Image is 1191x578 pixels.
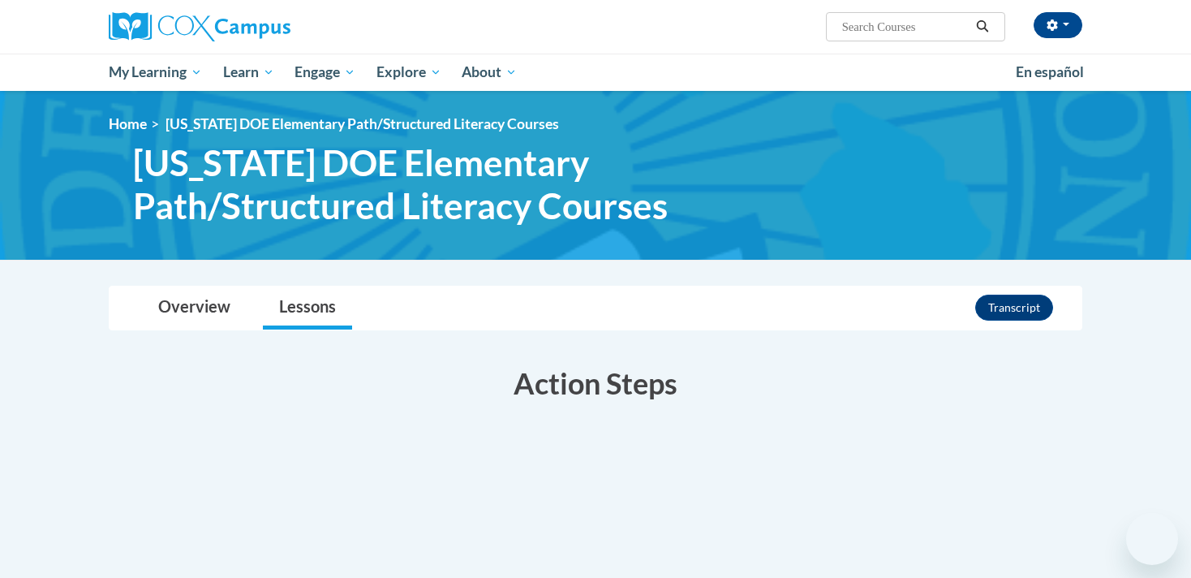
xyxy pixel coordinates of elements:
span: Learn [223,63,274,82]
span: About [462,63,517,82]
span: Explore [376,63,441,82]
a: Cox Campus [109,12,417,41]
input: Search Courses [841,17,970,37]
h3: Action Steps [109,363,1082,403]
span: Engage [295,63,355,82]
iframe: Button to launch messaging window [1126,513,1178,565]
a: Explore [366,54,452,91]
a: Home [109,115,147,132]
a: Engage [284,54,366,91]
a: En español [1005,55,1094,89]
a: Learn [213,54,285,91]
button: Search [970,17,995,37]
span: En español [1016,63,1084,80]
a: My Learning [98,54,213,91]
span: [US_STATE] DOE Elementary Path/Structured Literacy Courses [166,115,559,132]
img: Cox Campus [109,12,290,41]
a: Lessons [263,287,352,330]
span: [US_STATE] DOE Elementary Path/Structured Literacy Courses [133,141,858,227]
span: My Learning [109,63,202,82]
a: About [452,54,528,91]
a: Overview [142,287,247,330]
button: Transcript [975,295,1053,321]
button: Account Settings [1034,12,1082,38]
div: Main menu [84,54,1107,91]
